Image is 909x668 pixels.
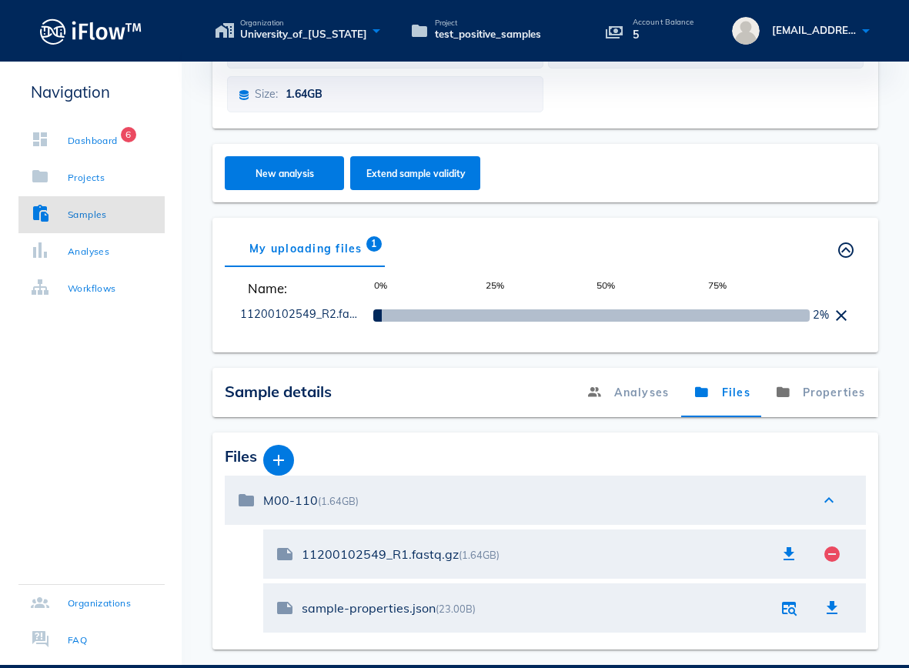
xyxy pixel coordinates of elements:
span: Size: [255,87,278,101]
span: Name: [240,279,363,298]
a: Files [682,368,764,417]
span: (1.64GB) [459,549,500,561]
button: New analysis [225,156,344,190]
span: Badge [121,127,136,142]
span: 1.64GB [286,87,322,101]
div: Analyses [68,244,109,259]
div: Files [225,445,866,476]
div: My uploading files [225,230,387,267]
i: note [276,545,294,563]
span: (1.64GB) [318,495,359,507]
div: Projects [68,170,105,185]
span: 50% [597,279,708,298]
p: 5 [633,26,694,43]
span: test_positive_samples [435,27,541,42]
div: 11200102549_R1.fastq.gz [302,547,767,562]
span: Badge [366,236,382,252]
div: Dashboard [68,133,118,149]
span: (23.00B) [436,603,476,615]
i: note [276,599,294,617]
a: Analyses [574,368,681,417]
span: Sample details [225,382,332,401]
img: avatar.16069ca8.svg [732,17,760,45]
span: 25% [486,279,597,298]
div: sample-properties.json [302,601,767,616]
i: expand_less [820,491,838,509]
div: FAQ [68,633,87,648]
a: 11200102549_R2.fastq.gz [240,307,380,321]
a: Properties [763,368,878,417]
div: Workflows [68,281,116,296]
span: New analysis [240,168,329,179]
div: Organizations [68,596,131,611]
p: Navigation [18,80,165,104]
div: Samples [68,207,107,222]
div: M00-110 [263,493,804,508]
span: 75% [708,279,820,298]
i: remove_circle [823,545,841,563]
span: 2% [813,307,829,324]
span: Project [435,19,541,27]
span: 0% [374,279,486,298]
button: Extend sample validity [350,156,480,190]
p: Account Balance [633,18,694,26]
i: folder [237,491,256,509]
span: University_of_[US_STATE] [240,27,367,42]
span: Organization [240,19,367,27]
span: Extend sample validity [366,168,466,179]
